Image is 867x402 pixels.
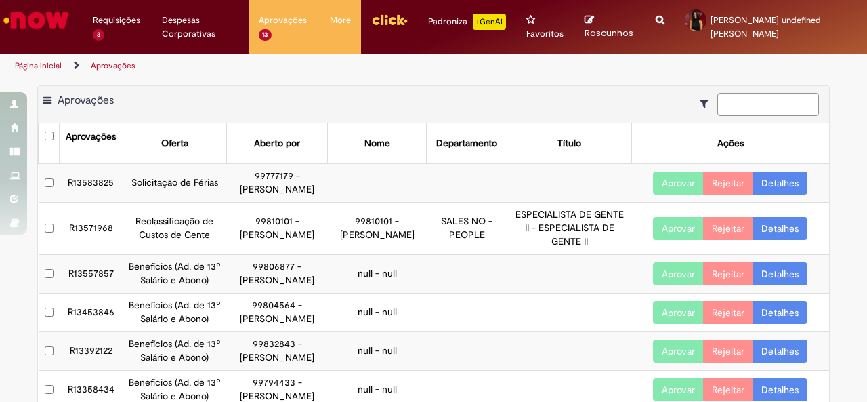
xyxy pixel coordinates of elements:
[93,29,104,41] span: 3
[653,172,704,195] button: Aprovar
[753,378,807,401] a: Detalhes
[717,137,744,150] div: Ações
[259,14,307,27] span: Aprovações
[753,340,807,363] a: Detalhes
[753,301,807,324] a: Detalhes
[703,378,753,401] button: Rejeitar
[427,203,507,255] td: SALES NO - PEOPLE
[703,217,753,240] button: Rejeitar
[327,294,426,332] td: null - null
[60,255,123,294] td: R13557857
[557,137,581,150] div: Título
[66,130,116,144] div: Aprovações
[15,60,62,71] a: Página inicial
[91,60,135,71] a: Aprovações
[60,164,123,203] td: R13583825
[123,164,226,203] td: Solicitação de Férias
[123,255,226,294] td: Benefícios (Ad. de 13º Salário e Abono)
[703,262,753,285] button: Rejeitar
[653,340,704,363] button: Aprovar
[1,7,71,34] img: ServiceNow
[753,172,807,195] a: Detalhes
[259,29,272,41] span: 13
[327,332,426,371] td: null - null
[60,332,123,371] td: R13392122
[526,27,564,41] span: Favoritos
[330,14,351,27] span: More
[60,294,123,332] td: R13453846
[703,340,753,363] button: Rejeitar
[653,262,704,285] button: Aprovar
[58,94,114,107] span: Aprovações
[327,203,426,255] td: 99810101 - [PERSON_NAME]
[436,137,497,150] div: Departamento
[254,137,300,150] div: Aberto por
[227,294,328,332] td: 99804564 - [PERSON_NAME]
[585,14,635,39] a: Rascunhos
[60,203,123,255] td: R13571968
[227,255,328,294] td: 99806877 - [PERSON_NAME]
[753,217,807,240] a: Detalhes
[364,137,390,150] div: Nome
[753,262,807,285] a: Detalhes
[227,332,328,371] td: 99832843 - [PERSON_NAME]
[161,137,188,150] div: Oferta
[227,164,328,203] td: 99777179 - [PERSON_NAME]
[123,294,226,332] td: Benefícios (Ad. de 13º Salário e Abono)
[227,203,328,255] td: 99810101 - [PERSON_NAME]
[653,301,704,324] button: Aprovar
[653,378,704,401] button: Aprovar
[703,301,753,324] button: Rejeitar
[473,14,506,30] p: +GenAi
[123,332,226,371] td: Benefícios (Ad. de 13º Salário e Abono)
[703,172,753,195] button: Rejeitar
[162,14,238,41] span: Despesas Corporativas
[327,255,426,294] td: null - null
[371,9,408,30] img: click_logo_yellow_360x200.png
[428,14,506,30] div: Padroniza
[93,14,140,27] span: Requisições
[585,26,633,39] span: Rascunhos
[60,123,123,163] th: Aprovações
[700,99,715,108] i: Mostrar filtros para: Suas Solicitações
[10,54,568,79] ul: Trilhas de página
[123,203,226,255] td: Reclassificação de Custos de Gente
[711,14,821,39] span: [PERSON_NAME] undefined [PERSON_NAME]
[507,203,631,255] td: ESPECIALISTA DE GENTE II - ESPECIALISTA DE GENTE II
[653,217,704,240] button: Aprovar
